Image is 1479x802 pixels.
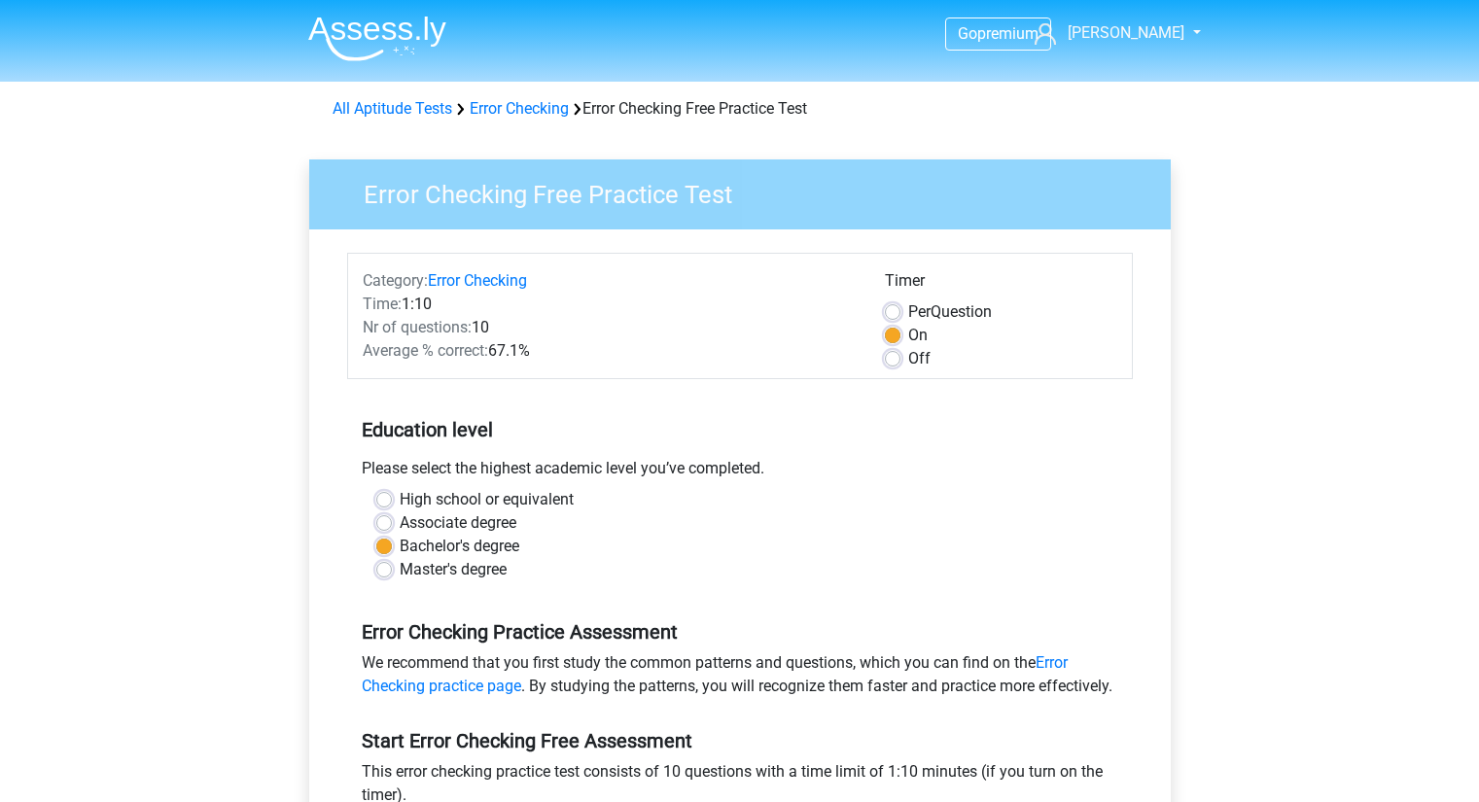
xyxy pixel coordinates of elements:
label: Master's degree [400,558,507,581]
span: [PERSON_NAME] [1068,23,1184,42]
a: [PERSON_NAME] [1027,21,1186,45]
img: Assessly [308,16,446,61]
span: Nr of questions: [363,318,472,336]
div: 67.1% [348,339,870,363]
label: Question [908,300,992,324]
span: Category: [363,271,428,290]
span: Go [958,24,977,43]
a: Error Checking practice page [362,653,1068,695]
a: All Aptitude Tests [333,99,452,118]
label: High school or equivalent [400,488,574,511]
a: Gopremium [946,20,1050,47]
div: Error Checking Free Practice Test [325,97,1155,121]
h5: Education level [362,410,1118,449]
span: Per [908,302,931,321]
label: Off [908,347,931,370]
a: Error Checking [428,271,527,290]
div: 1:10 [348,293,870,316]
span: Time: [363,295,402,313]
div: 10 [348,316,870,339]
div: Please select the highest academic level you’ve completed. [347,457,1133,488]
label: Bachelor's degree [400,535,519,558]
span: premium [977,24,1039,43]
div: We recommend that you first study the common patterns and questions, which you can find on the . ... [347,651,1133,706]
a: Error Checking [470,99,569,118]
div: Timer [885,269,1117,300]
h5: Start Error Checking Free Assessment [362,729,1118,752]
label: On [908,324,928,347]
h5: Error Checking Practice Assessment [362,620,1118,644]
h3: Error Checking Free Practice Test [340,172,1156,210]
span: Average % correct: [363,341,488,360]
label: Associate degree [400,511,516,535]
